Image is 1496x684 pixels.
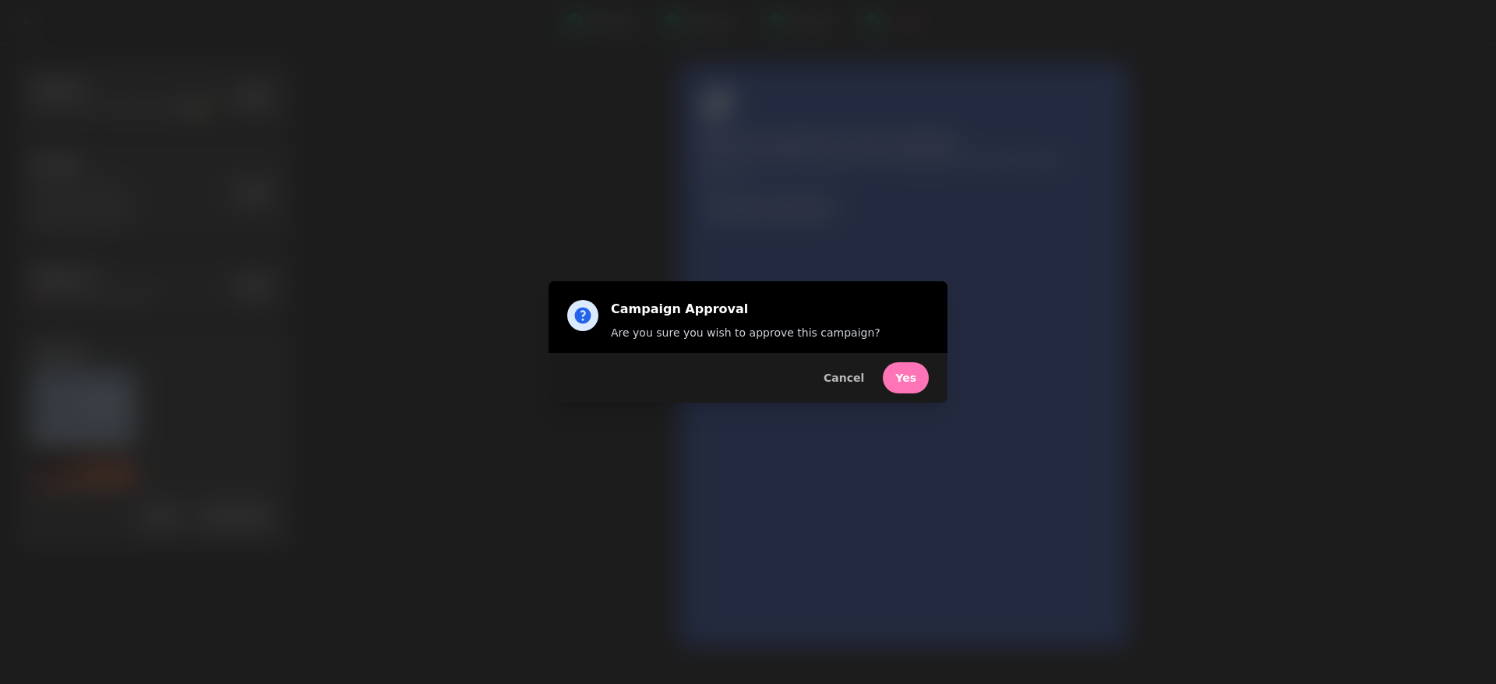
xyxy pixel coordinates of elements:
[883,362,929,393] button: Yes
[824,372,864,383] span: Cancel
[2,72,248,73] table: divider
[895,372,916,383] span: Yes
[811,362,877,393] button: Cancel
[611,325,880,340] p: Are you sure you wish to approve this campaign?
[611,300,880,319] h2: Campaign Approval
